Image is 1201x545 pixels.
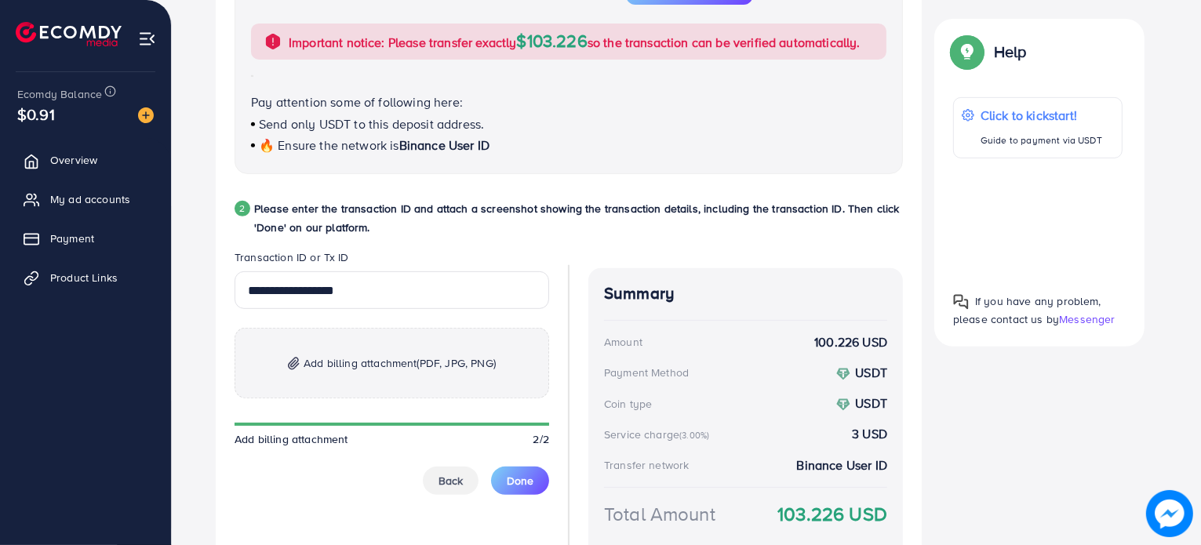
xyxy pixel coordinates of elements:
legend: Transaction ID or Tx ID [235,249,549,271]
strong: USDT [855,394,887,412]
span: 2/2 [533,431,549,447]
div: Payment Method [604,365,689,380]
div: Service charge [604,427,714,442]
img: img [288,357,300,370]
img: coin [836,367,850,381]
span: Ecomdy Balance [17,86,102,102]
span: $103.226 [517,28,588,53]
img: menu [138,30,156,48]
a: Overview [12,144,159,176]
p: Help [994,42,1027,61]
div: Coin type [604,396,652,412]
img: image [1146,490,1193,537]
img: coin [836,398,850,412]
span: 🔥 Ensure the network is [259,136,399,154]
p: Please enter the transaction ID and attach a screenshot showing the transaction details, includin... [254,199,903,237]
img: logo [16,22,122,46]
span: $0.91 [17,103,55,125]
button: Done [491,467,549,495]
span: Add billing attachment [235,431,348,447]
span: If you have any problem, please contact us by [953,293,1101,327]
button: Back [423,467,479,495]
img: image [138,107,154,123]
div: Total Amount [604,500,715,528]
span: Add billing attachment [304,354,496,372]
strong: USDT [855,364,887,381]
span: Messenger [1059,311,1115,327]
img: Popup guide [953,38,981,66]
span: Done [507,473,533,489]
span: (PDF, JPG, PNG) [417,355,496,371]
div: Transfer network [604,457,690,473]
a: My ad accounts [12,183,159,215]
p: Pay attention some of following here: [251,93,886,111]
strong: 100.226 USD [814,333,887,351]
strong: 3 USD [852,425,887,443]
strong: 103.226 USD [777,500,887,528]
span: Overview [50,152,97,168]
span: Product Links [50,270,118,285]
a: Payment [12,223,159,254]
p: Important notice: Please transfer exactly so the transaction can be verified automatically. [289,31,861,52]
span: Binance User ID [399,136,489,154]
p: Send only USDT to this deposit address. [251,114,886,133]
p: Guide to payment via USDT [981,131,1102,150]
span: Payment [50,231,94,246]
span: Back [439,473,463,489]
img: alert [264,32,282,51]
span: My ad accounts [50,191,130,207]
div: 2 [235,201,250,216]
div: Amount [604,334,642,350]
small: (3.00%) [679,429,709,441]
h4: Summary [604,284,887,303]
strong: Binance User ID [797,456,887,474]
p: Click to kickstart! [981,106,1102,125]
a: Product Links [12,262,159,293]
img: Popup guide [953,294,969,310]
